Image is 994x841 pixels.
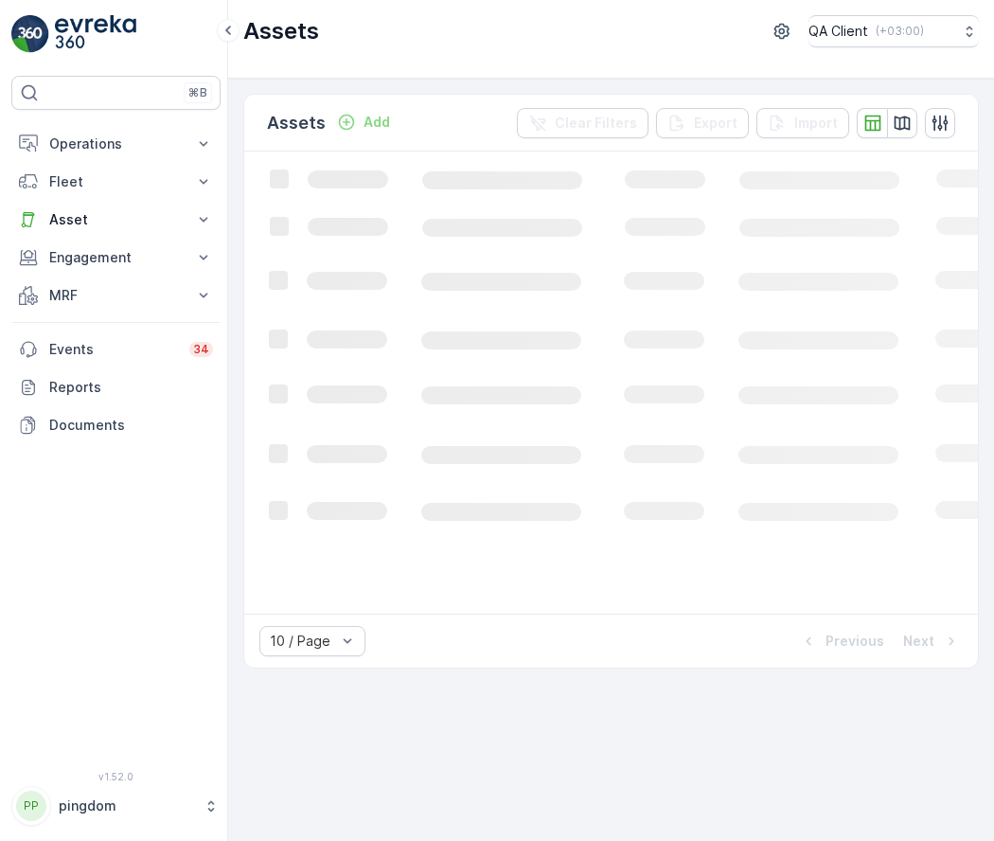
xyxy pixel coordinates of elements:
button: QA Client(+03:00) [808,15,979,47]
button: Import [756,108,849,138]
p: Fleet [49,172,183,191]
button: Engagement [11,239,221,277]
p: Previous [825,632,884,651]
button: Clear Filters [517,108,648,138]
button: Export [656,108,749,138]
button: Asset [11,201,221,239]
p: Next [903,632,934,651]
p: Import [794,114,838,133]
p: ⌘B [188,85,207,100]
p: Add [364,113,390,132]
p: Assets [267,110,326,136]
button: Previous [797,630,886,653]
p: ( +03:00 ) [876,24,924,39]
span: v 1.52.0 [11,771,221,782]
img: logo_light-DOdMpM7g.png [55,15,136,53]
p: Asset [49,210,183,229]
button: Operations [11,125,221,163]
a: Events34 [11,331,221,368]
p: Assets [243,16,319,46]
p: MRF [49,286,183,305]
p: Operations [49,134,183,153]
a: Documents [11,406,221,444]
p: pingdom [59,796,194,815]
a: Reports [11,368,221,406]
p: 34 [193,342,209,357]
p: Events [49,340,178,359]
p: Documents [49,416,213,435]
img: logo [11,15,49,53]
p: Export [694,114,737,133]
div: PP [16,791,46,821]
button: MRF [11,277,221,314]
button: Next [901,630,963,653]
button: PPpingdom [11,786,221,826]
p: Clear Filters [555,114,637,133]
p: Reports [49,378,213,397]
button: Fleet [11,163,221,201]
p: Engagement [49,248,183,267]
p: QA Client [808,22,868,41]
button: Add [329,111,398,134]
